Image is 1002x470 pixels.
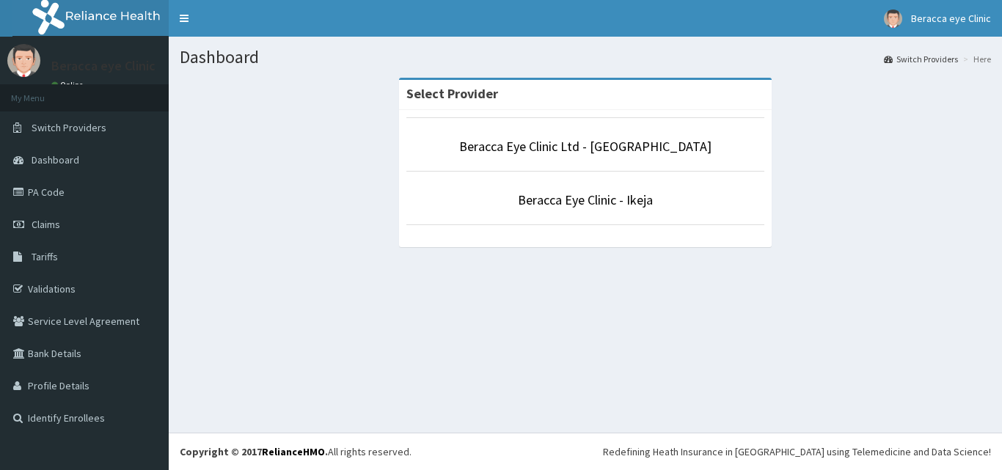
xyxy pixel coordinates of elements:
[603,444,991,459] div: Redefining Heath Insurance in [GEOGRAPHIC_DATA] using Telemedicine and Data Science!
[459,138,712,155] a: Beracca Eye Clinic Ltd - [GEOGRAPHIC_DATA]
[32,153,79,166] span: Dashboard
[180,48,991,67] h1: Dashboard
[180,445,328,458] strong: Copyright © 2017 .
[169,433,1002,470] footer: All rights reserved.
[32,218,60,231] span: Claims
[32,121,106,134] span: Switch Providers
[262,445,325,458] a: RelianceHMO
[959,53,991,65] li: Here
[7,44,40,77] img: User Image
[51,80,87,90] a: Online
[884,53,958,65] a: Switch Providers
[406,85,498,102] strong: Select Provider
[518,191,653,208] a: Beracca Eye Clinic - Ikeja
[51,59,156,73] p: Beracca eye Clinic
[911,12,991,25] span: Beracca eye Clinic
[884,10,902,28] img: User Image
[32,250,58,263] span: Tariffs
